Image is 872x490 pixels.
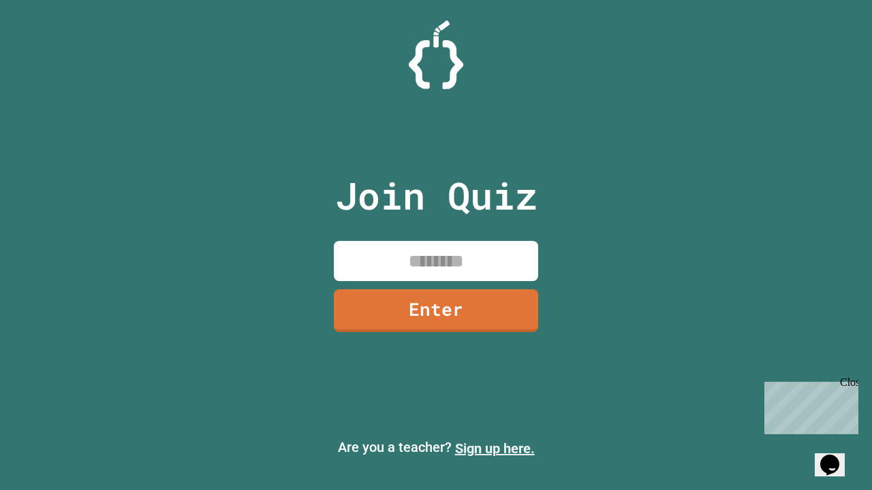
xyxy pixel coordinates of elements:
iframe: chat widget [815,436,858,476]
a: Enter [334,289,538,332]
iframe: chat widget [759,376,858,434]
div: Chat with us now!Close [5,5,94,86]
a: Sign up here. [455,440,535,457]
p: Join Quiz [335,167,538,224]
p: Are you a teacher? [11,437,861,459]
img: Logo.svg [409,20,463,89]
